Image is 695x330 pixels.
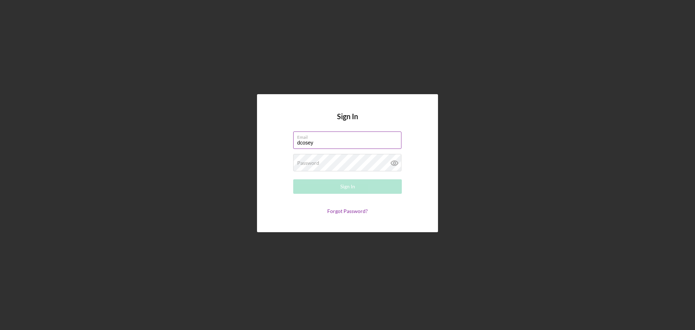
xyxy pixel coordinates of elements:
label: Email [297,132,401,140]
label: Password [297,160,319,166]
button: Sign In [293,179,402,194]
div: Sign In [340,179,355,194]
a: Forgot Password? [327,208,368,214]
h4: Sign In [337,112,358,131]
